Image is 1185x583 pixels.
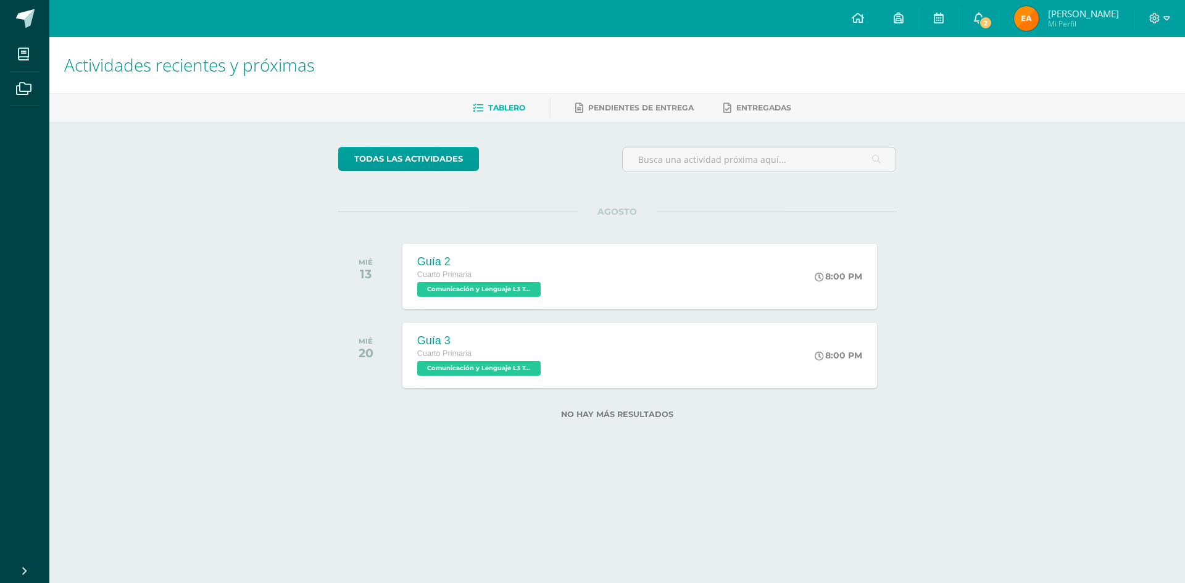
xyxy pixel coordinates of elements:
[64,53,315,76] span: Actividades recientes y próximas
[338,410,897,419] label: No hay más resultados
[1014,6,1039,31] img: c8adb343b97740be45fb554d4d475903.png
[1048,19,1119,29] span: Mi Perfil
[359,345,373,360] div: 20
[488,103,525,112] span: Tablero
[623,147,896,172] input: Busca una actividad próxima aquí...
[417,349,472,358] span: Cuarto Primaria
[588,103,694,112] span: Pendientes de entrega
[417,255,544,268] div: Guía 2
[473,98,525,118] a: Tablero
[417,334,544,347] div: Guía 3
[338,147,479,171] a: todas las Actividades
[815,271,862,282] div: 8:00 PM
[575,98,694,118] a: Pendientes de entrega
[417,270,472,279] span: Cuarto Primaria
[359,337,373,345] div: MIÉ
[723,98,791,118] a: Entregadas
[359,258,373,267] div: MIÉ
[359,267,373,281] div: 13
[417,282,541,297] span: Comunicación y Lenguaje L3 Terce Idioma 'A'
[578,206,657,217] span: AGOSTO
[417,361,541,376] span: Comunicación y Lenguaje L3 Terce Idioma 'A'
[979,16,992,30] span: 2
[1048,7,1119,20] span: [PERSON_NAME]
[736,103,791,112] span: Entregadas
[815,350,862,361] div: 8:00 PM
